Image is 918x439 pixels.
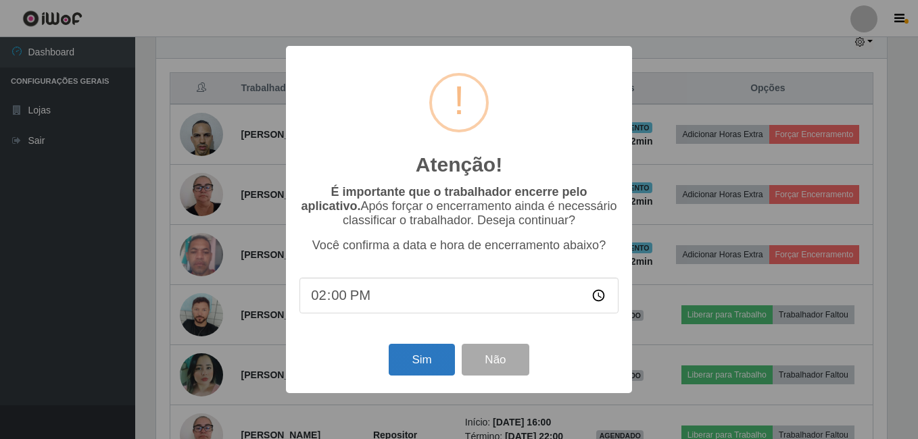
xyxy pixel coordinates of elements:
h2: Atenção! [416,153,502,177]
button: Sim [389,344,454,376]
p: Após forçar o encerramento ainda é necessário classificar o trabalhador. Deseja continuar? [299,185,619,228]
button: Não [462,344,529,376]
p: Você confirma a data e hora de encerramento abaixo? [299,238,619,253]
b: É importante que o trabalhador encerre pelo aplicativo. [301,185,587,213]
